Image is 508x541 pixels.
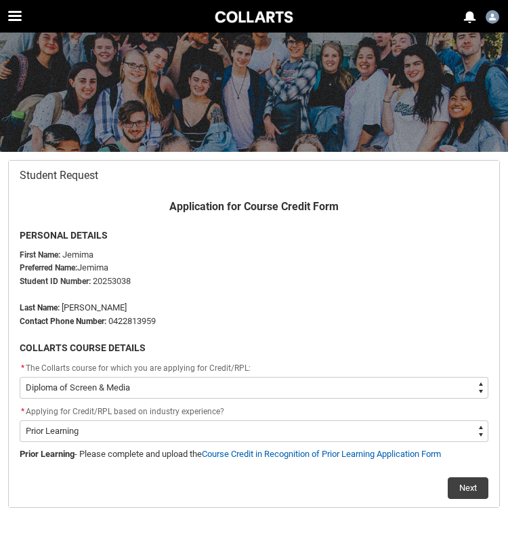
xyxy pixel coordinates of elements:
img: Student.jmcgrat.20253038 [486,10,499,24]
a: Course Credit in Recognition of Prior Learning Application Form [202,449,441,459]
abbr: required [21,407,24,416]
button: User Profile Student.jmcgrat.20253038 [485,5,500,26]
strong: First Name: [20,250,60,260]
button: Next [448,477,488,499]
span: Jemima [77,262,108,273]
strong: Student ID Number: [20,277,91,286]
span: Jemima [62,249,93,260]
b: Contact Phone Number: [20,317,106,326]
p: [PERSON_NAME] [20,301,488,315]
span: 0422813959 [108,316,156,326]
abbr: required [21,363,24,373]
p: - Please complete and upload the [20,447,488,461]
article: Redu_Student_Request flow [8,160,500,508]
b: PERSONAL DETAILS [20,230,108,241]
b: COLLARTS COURSE DETAILS [20,342,146,353]
b: Last Name: [20,303,60,313]
strong: Prior Learning [20,449,75,459]
b: Application for Course Credit Form [169,200,339,213]
span: 20253038 [93,276,131,286]
strong: Preferred Name: [20,263,77,273]
span: The Collarts course for which you are applying for Credit/RPL: [26,363,251,373]
span: Applying for Credit/RPL based on industry experience? [26,407,224,416]
span: Student Request [20,169,98,182]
